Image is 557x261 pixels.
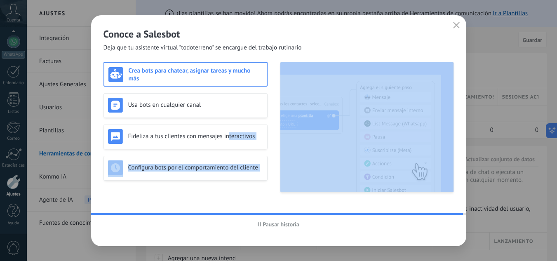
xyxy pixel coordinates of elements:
span: Deja que tu asistente virtual "todoterreno" se encargue del trabajo rutinario [103,44,302,52]
h3: Configura bots por el comportamiento del cliente [128,164,263,172]
h2: Conoce a Salesbot [103,28,454,40]
h3: Fideliza a tus clientes con mensajes interactivos [128,132,263,140]
h3: Usa bots en cualquier canal [128,101,263,109]
span: Pausar historia [263,221,299,227]
h3: Crea bots para chatear, asignar tareas y mucho más [129,67,263,82]
button: Pausar historia [254,218,303,230]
